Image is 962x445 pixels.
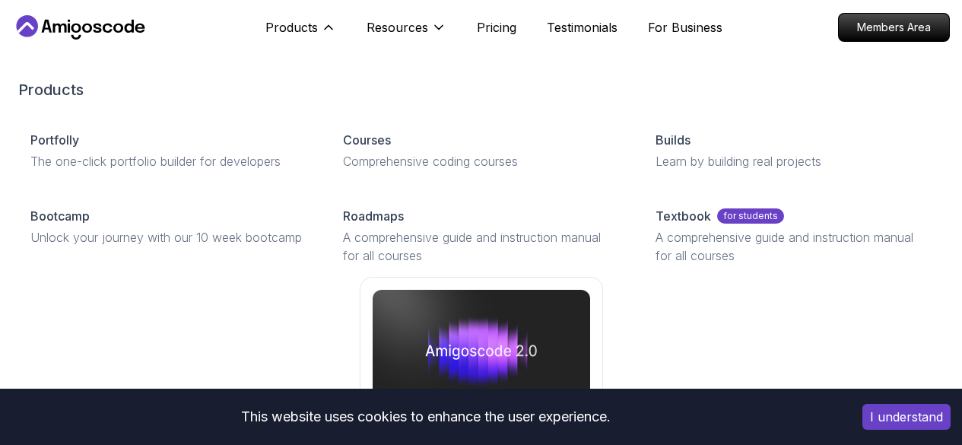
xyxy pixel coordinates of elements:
a: Members Area [838,13,950,42]
a: CoursesComprehensive coding courses [331,119,631,183]
a: Textbookfor studentsA comprehensive guide and instruction manual for all courses [643,195,944,277]
p: Textbook [656,207,711,225]
p: A comprehensive guide and instruction manual for all courses [656,228,932,265]
a: For Business [648,18,722,37]
button: Products [265,18,336,49]
p: Unlock your journey with our 10 week bootcamp [30,228,306,246]
p: Courses [343,131,391,149]
img: amigoscode 2.0 [373,290,590,412]
p: Portfolly [30,131,79,149]
p: Builds [656,131,691,149]
p: Resources [367,18,428,37]
p: A comprehensive guide and instruction manual for all courses [343,228,619,265]
a: BootcampUnlock your journey with our 10 week bootcamp [18,195,319,259]
p: Learn by building real projects [656,152,932,170]
button: Accept cookies [862,404,951,430]
p: Bootcamp [30,207,90,225]
p: Roadmaps [343,207,404,225]
a: Testimonials [547,18,618,37]
a: RoadmapsA comprehensive guide and instruction manual for all courses [331,195,631,277]
p: for students [717,208,784,224]
p: Members Area [839,14,949,41]
p: Products [265,18,318,37]
p: Comprehensive coding courses [343,152,619,170]
h2: Products [18,79,944,100]
a: PortfollyThe one-click portfolio builder for developers [18,119,319,183]
div: This website uses cookies to enhance the user experience. [11,400,840,434]
a: BuildsLearn by building real projects [643,119,944,183]
a: Pricing [477,18,516,37]
p: The one-click portfolio builder for developers [30,152,306,170]
button: Resources [367,18,446,49]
